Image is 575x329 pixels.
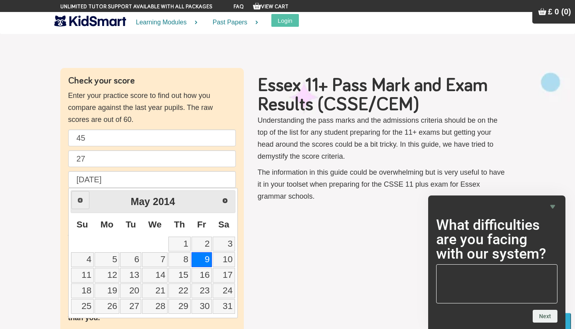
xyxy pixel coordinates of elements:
[126,12,203,33] a: Learning Modules
[197,219,206,229] span: Friday
[168,252,190,267] a: 8
[533,310,557,323] button: Next question
[192,299,212,314] a: 30
[168,283,190,298] a: 22
[54,14,126,28] img: KidSmart logo
[71,268,94,283] a: 11
[233,4,244,10] a: FAQ
[213,237,235,251] a: 3
[168,268,190,283] a: 15
[68,171,236,188] input: Date of birth (d/m/y) e.g. 27/12/2007
[142,283,168,298] a: 21
[68,90,236,126] p: Enter your practice score to find out how you compare against the last year pupils. The raw score...
[253,4,288,10] a: View Cart
[153,196,175,207] span: 2014
[213,268,235,283] a: 17
[95,299,120,314] a: 26
[192,237,212,251] a: 2
[71,283,94,298] a: 18
[436,202,557,323] div: What difficulties are you facing with our system?
[548,202,557,211] button: Hide survey
[258,114,507,162] p: Understanding the pass marks and the admissions criteria should be on the top of the list for any...
[213,299,235,314] a: 31
[538,8,546,16] img: Your items in the shopping basket
[60,3,212,11] span: Unlimited tutor support available with all packages
[218,219,229,229] span: Saturday
[95,283,120,298] a: 19
[71,191,89,209] a: Prev
[71,252,94,267] a: 4
[548,7,571,16] span: £ 0 (0)
[95,252,120,267] a: 5
[168,299,190,314] a: 29
[222,197,228,204] span: Next
[68,130,236,146] input: English raw score
[142,268,168,283] a: 14
[192,283,212,298] a: 23
[142,252,168,267] a: 7
[68,76,236,86] h4: Check your score
[120,268,141,283] a: 13
[71,299,94,314] a: 25
[216,191,234,209] a: Next
[436,264,557,303] textarea: What difficulties are you facing with our system?
[120,252,141,267] a: 6
[68,150,236,167] input: Maths raw score
[95,268,120,283] a: 12
[436,218,557,261] h2: What difficulties are you facing with our system?
[258,166,507,202] p: The information in this guide could be overwhelming but is very useful to have it in your toolset...
[77,197,83,203] span: Prev
[213,252,235,267] a: 10
[203,12,263,33] a: Past Papers
[130,196,150,207] span: May
[213,283,235,298] a: 24
[126,219,136,229] span: Tuesday
[120,283,141,298] a: 20
[120,299,141,314] a: 27
[192,252,212,267] a: 9
[258,76,507,114] h1: Essex 11+ Pass Mark and Exam Results (CSSE/CEM)
[168,237,190,251] a: 1
[101,219,114,229] span: Monday
[253,2,261,10] img: Your items in the shopping basket
[142,299,168,314] a: 28
[192,268,212,283] a: 16
[271,14,299,27] button: Login
[174,219,185,229] span: Thursday
[77,219,88,229] span: Sunday
[148,219,162,229] span: Wednesday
